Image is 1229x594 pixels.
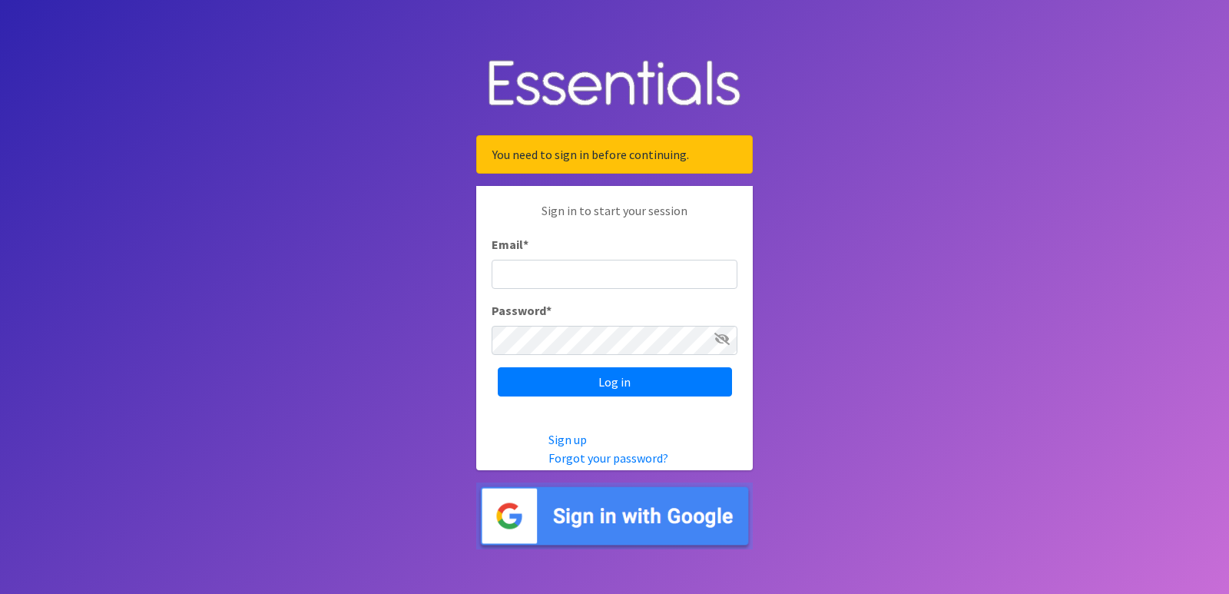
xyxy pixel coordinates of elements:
input: Log in [498,367,732,397]
p: Sign in to start your session [492,201,737,235]
abbr: required [546,303,552,318]
img: Human Essentials [476,45,753,124]
label: Email [492,235,528,254]
img: Sign in with Google [476,483,753,549]
label: Password [492,301,552,320]
abbr: required [523,237,528,252]
a: Sign up [548,432,587,447]
a: Forgot your password? [548,450,668,466]
div: You need to sign in before continuing. [476,135,753,174]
